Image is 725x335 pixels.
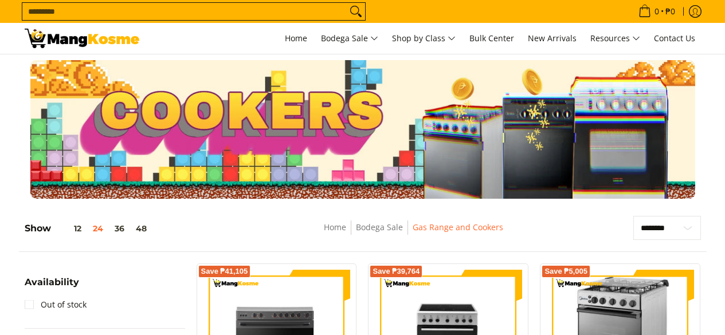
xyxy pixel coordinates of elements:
span: Contact Us [654,33,695,44]
nav: Main Menu [151,23,701,54]
img: Gas Cookers &amp; Rangehood l Mang Kosme: Home Appliances Warehouse Sale [25,29,139,48]
a: Home [279,23,313,54]
span: New Arrivals [528,33,577,44]
span: • [635,5,679,18]
h5: Show [25,223,152,234]
button: 36 [109,224,130,233]
a: New Arrivals [522,23,582,54]
a: Bulk Center [464,23,520,54]
span: ₱0 [664,7,677,15]
nav: Breadcrumbs [242,220,586,246]
span: Save ₱39,764 [373,268,420,275]
button: Search [347,3,365,20]
button: 12 [51,224,87,233]
span: Bodega Sale [321,31,378,46]
a: Bodega Sale [315,23,384,54]
span: Save ₱41,105 [201,268,248,275]
a: Contact Us [648,23,701,54]
a: Gas Range and Cookers [413,222,503,232]
span: 0 [653,7,661,15]
a: Home [324,222,346,232]
span: Save ₱5,005 [544,268,587,275]
span: Home [285,33,307,44]
summary: Open [25,278,79,295]
a: Shop by Class [386,23,461,54]
span: Bulk Center [469,33,514,44]
a: Resources [585,23,646,54]
a: Out of stock [25,295,87,314]
span: Resources [590,31,640,46]
button: 48 [130,224,152,233]
span: Shop by Class [392,31,456,46]
a: Bodega Sale [356,222,403,232]
span: Availability [25,278,79,287]
button: 24 [87,224,109,233]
